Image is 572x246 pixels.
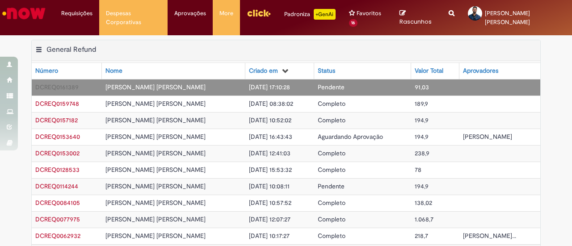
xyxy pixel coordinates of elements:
span: [DATE] 08:38:02 [249,100,293,108]
div: Nome [105,67,122,75]
span: Completo [318,149,345,157]
h2: General Refund [46,45,96,54]
span: 194,9 [415,116,429,124]
span: More [219,9,233,18]
div: Status [318,67,335,75]
span: DCREQ0114244 [35,182,78,190]
span: 1.068,7 [415,215,433,223]
a: Abrir Registro: DCREQ0114244 [35,182,78,190]
div: Aprovadores [463,67,498,75]
span: [PERSON_NAME] [463,133,512,141]
span: 238,9 [415,149,429,157]
span: DCREQ0153640 [35,133,80,141]
span: 218,7 [415,232,428,240]
div: Criado em [249,67,278,75]
span: [DATE] 15:53:32 [249,166,292,174]
a: Abrir Registro: DCREQ0077975 [35,215,80,223]
span: Completo [318,215,345,223]
a: Abrir Registro: DCREQ0128533 [35,166,80,174]
a: Abrir Registro: DCREQ0159748 [35,100,79,108]
span: [DATE] 10:08:11 [249,182,290,190]
span: [DATE] 16:43:43 [249,133,292,141]
span: DCREQ0161389 [35,83,79,91]
div: Valor Total [415,67,443,75]
span: 194,9 [415,182,429,190]
span: Aguardando Aprovação [318,133,383,141]
img: click_logo_yellow_360x200.png [247,6,271,20]
a: Abrir Registro: DCREQ0062932 [35,232,80,240]
img: ServiceNow [1,4,47,22]
span: Completo [318,166,345,174]
span: [PERSON_NAME] [PERSON_NAME] [105,182,206,190]
span: Completo [318,116,345,124]
span: [PERSON_NAME] [PERSON_NAME] [105,232,206,240]
span: [PERSON_NAME] [PERSON_NAME] [105,100,206,108]
span: DCREQ0077975 [35,215,80,223]
span: [PERSON_NAME] [PERSON_NAME] [105,199,206,207]
span: 138,02 [415,199,432,207]
span: DCREQ0128533 [35,166,80,174]
span: [DATE] 10:57:52 [249,199,291,207]
span: DCREQ0159748 [35,100,79,108]
span: Pendente [318,83,345,91]
span: DCREQ0062932 [35,232,80,240]
span: DCREQ0084105 [35,199,80,207]
span: 91,03 [415,83,429,91]
span: Completo [318,199,345,207]
span: 194,9 [415,133,429,141]
span: Favoritos [357,9,381,18]
span: [PERSON_NAME] [PERSON_NAME] [485,9,530,26]
span: Despesas Corporativas [106,9,161,27]
a: Rascunhos [400,9,435,26]
span: [DATE] 12:07:27 [249,215,290,223]
span: [PERSON_NAME] [PERSON_NAME] [105,166,206,174]
a: Abrir Registro: DCREQ0084105 [35,199,80,207]
span: Completo [318,100,345,108]
span: [DATE] 12:41:03 [249,149,290,157]
a: Abrir Registro: DCREQ0153640 [35,133,80,141]
span: [PERSON_NAME] [PERSON_NAME] [105,215,206,223]
span: Rascunhos [400,17,432,26]
span: Pendente [318,182,345,190]
span: [DATE] 10:52:02 [249,116,291,124]
span: [PERSON_NAME] [PERSON_NAME] [105,116,206,124]
span: DCREQ0153002 [35,149,80,157]
span: 78 [415,166,421,174]
span: Completo [318,232,345,240]
span: 16 [349,19,358,27]
span: Requisições [61,9,93,18]
span: [PERSON_NAME] [PERSON_NAME] [105,149,206,157]
a: Abrir Registro: DCREQ0153002 [35,149,80,157]
span: [DATE] 17:10:28 [249,83,290,91]
span: [DATE] 10:17:27 [249,232,290,240]
a: Abrir Registro: DCREQ0157182 [35,116,78,124]
span: [PERSON_NAME] [PERSON_NAME] [105,133,206,141]
span: DCREQ0157182 [35,116,78,124]
div: Padroniza [284,9,336,20]
span: 189,9 [415,100,428,108]
span: Aprovações [174,9,206,18]
button: General Refund Menu de contexto [35,45,42,57]
p: +GenAi [314,9,336,20]
div: Número [35,67,58,75]
span: [PERSON_NAME]... [463,232,516,240]
a: Abrir Registro: DCREQ0161389 [35,83,79,91]
span: [PERSON_NAME] [PERSON_NAME] [105,83,206,91]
